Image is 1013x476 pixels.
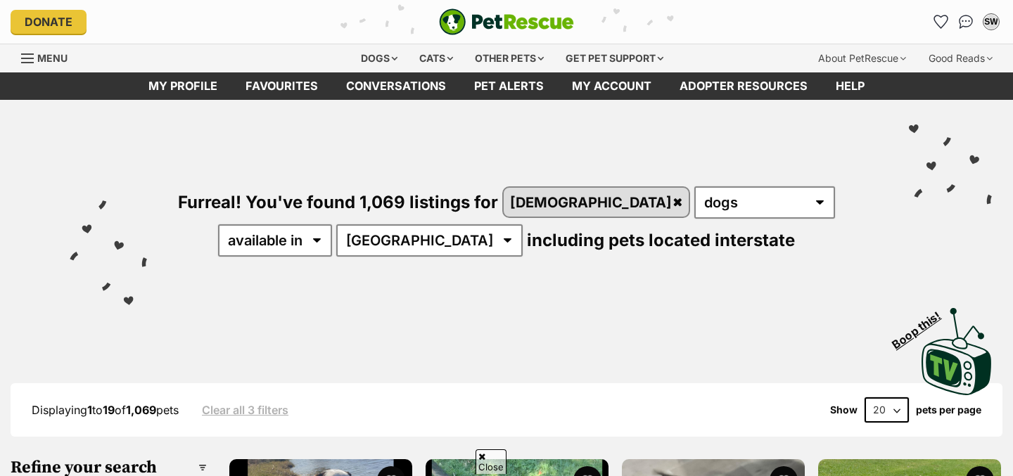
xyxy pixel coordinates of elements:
[919,44,1002,72] div: Good Reads
[351,44,407,72] div: Dogs
[808,44,916,72] div: About PetRescue
[890,300,955,351] span: Boop this!
[202,404,288,416] a: Clear all 3 filters
[21,44,77,70] a: Menu
[465,44,554,72] div: Other pets
[922,295,992,398] a: Boop this!
[32,403,179,417] span: Displaying to of pets
[527,230,795,250] span: including pets located interstate
[134,72,231,100] a: My profile
[178,192,498,212] span: Furreal! You've found 1,069 listings for
[103,403,115,417] strong: 19
[126,403,156,417] strong: 1,069
[476,449,507,474] span: Close
[916,404,981,416] label: pets per page
[980,11,1002,33] button: My account
[665,72,822,100] a: Adopter resources
[439,8,574,35] a: PetRescue
[558,72,665,100] a: My account
[984,15,998,29] div: SW
[439,8,574,35] img: logo-e224e6f780fb5917bec1dbf3a21bbac754714ae5b6737aabdf751b685950b380.svg
[504,188,689,217] a: [DEMOGRAPHIC_DATA]
[460,72,558,100] a: Pet alerts
[332,72,460,100] a: conversations
[922,308,992,395] img: PetRescue TV logo
[409,44,463,72] div: Cats
[556,44,673,72] div: Get pet support
[929,11,1002,33] ul: Account quick links
[929,11,952,33] a: Favourites
[11,10,87,34] a: Donate
[822,72,879,100] a: Help
[830,404,858,416] span: Show
[959,15,974,29] img: chat-41dd97257d64d25036548639549fe6c8038ab92f7586957e7f3b1b290dea8141.svg
[955,11,977,33] a: Conversations
[87,403,92,417] strong: 1
[37,52,68,64] span: Menu
[231,72,332,100] a: Favourites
